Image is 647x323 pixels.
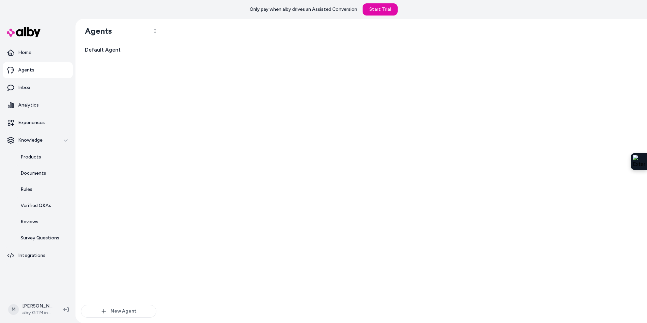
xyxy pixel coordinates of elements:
a: Start Trial [363,3,398,16]
a: Home [3,45,73,61]
p: Rules [21,186,32,193]
a: Integrations [3,247,73,264]
a: Default Agent [81,43,156,57]
button: M[PERSON_NAME]alby GTM internal [4,299,58,320]
h1: Agents [80,26,112,36]
button: New Agent [81,305,156,318]
a: Experiences [3,115,73,131]
p: Products [21,154,41,160]
p: Agents [18,67,34,74]
p: Reviews [21,218,38,225]
a: Documents [14,165,73,181]
button: Knowledge [3,132,73,148]
a: Analytics [3,97,73,113]
a: Products [14,149,73,165]
span: Default Agent [85,46,121,54]
p: Verified Q&As [21,202,51,209]
p: Analytics [18,102,39,109]
p: Home [18,49,31,56]
p: [PERSON_NAME] [22,303,53,310]
span: alby GTM internal [22,310,53,316]
img: Extension Icon [633,155,645,168]
a: Rules [14,181,73,198]
a: Survey Questions [14,230,73,246]
p: Integrations [18,252,45,259]
p: Documents [21,170,46,177]
a: Verified Q&As [14,198,73,214]
a: Agents [3,62,73,78]
p: Inbox [18,84,30,91]
span: M [8,304,19,315]
p: Survey Questions [21,235,59,241]
a: Inbox [3,80,73,96]
img: alby Logo [7,27,40,37]
p: Knowledge [18,137,42,144]
p: Experiences [18,119,45,126]
p: Only pay when alby drives an Assisted Conversion [250,6,357,13]
a: Reviews [14,214,73,230]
